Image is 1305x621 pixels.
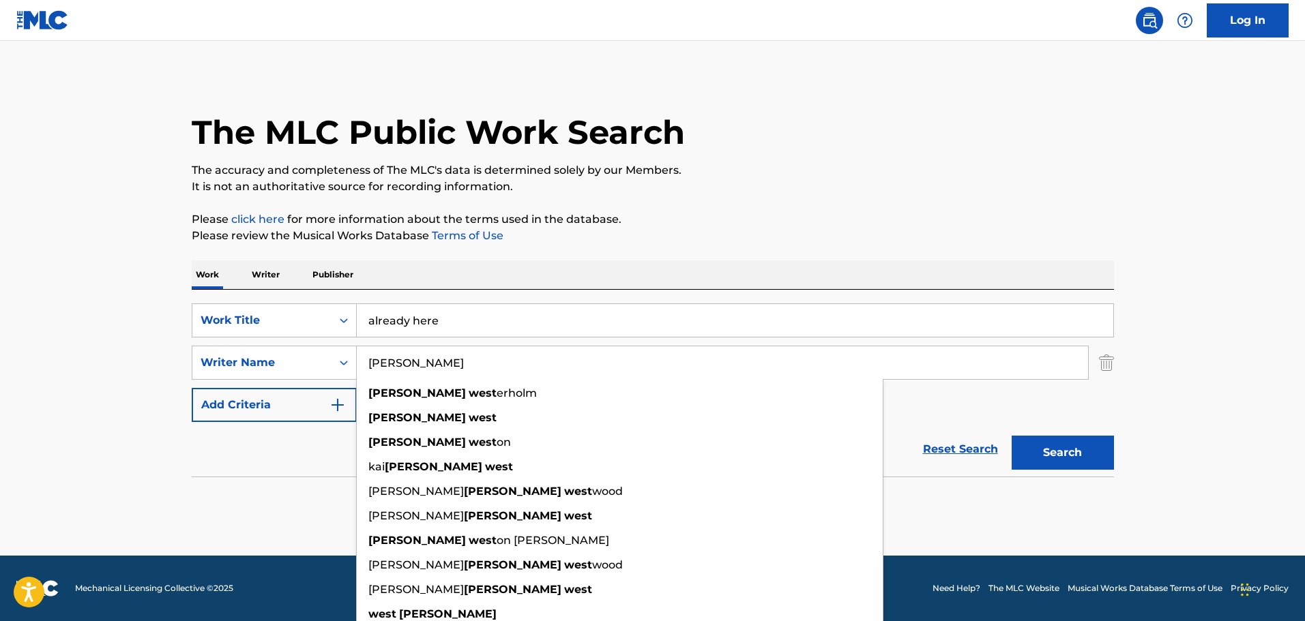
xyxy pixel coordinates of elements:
img: logo [16,580,59,596]
a: The MLC Website [988,582,1059,594]
strong: west [485,460,513,473]
img: Delete Criterion [1099,346,1114,380]
button: Add Criteria [192,388,357,422]
strong: [PERSON_NAME] [464,583,561,596]
strong: west [564,583,592,596]
span: [PERSON_NAME] [368,583,464,596]
span: on [PERSON_NAME] [497,534,609,547]
p: It is not an authoritative source for recording information. [192,179,1114,195]
a: click here [231,213,284,226]
span: wood [592,485,623,498]
span: [PERSON_NAME] [368,558,464,571]
span: kai [368,460,385,473]
span: on [497,436,511,449]
strong: west [564,485,592,498]
div: Work Title [201,312,323,329]
img: MLC Logo [16,10,69,30]
p: The accuracy and completeness of The MLC's data is determined solely by our Members. [192,162,1114,179]
strong: west [469,534,497,547]
strong: west [469,411,497,424]
strong: [PERSON_NAME] [464,558,561,571]
strong: west [469,436,497,449]
img: help [1177,12,1193,29]
strong: [PERSON_NAME] [368,387,466,399]
span: Mechanical Licensing Collective © 2025 [75,582,233,594]
p: Work [192,260,223,289]
strong: [PERSON_NAME] [399,607,497,620]
a: Need Help? [933,582,980,594]
button: Search [1012,436,1114,470]
a: Log In [1207,3,1289,37]
span: [PERSON_NAME] [368,509,464,522]
iframe: Chat Widget [1237,556,1305,621]
a: Musical Works Database Terms of Use [1068,582,1222,594]
p: Please for more information about the terms used in the database. [192,211,1114,228]
strong: west [368,607,396,620]
a: Privacy Policy [1231,582,1289,594]
a: Public Search [1136,7,1163,34]
strong: [PERSON_NAME] [464,509,561,522]
a: Terms of Use [429,229,503,242]
strong: [PERSON_NAME] [385,460,482,473]
strong: [PERSON_NAME] [368,436,466,449]
div: Help [1171,7,1199,34]
strong: west [564,558,592,571]
a: Reset Search [916,434,1005,464]
strong: [PERSON_NAME] [368,534,466,547]
span: erholm [497,387,537,399]
p: Writer [248,260,284,289]
strong: west [469,387,497,399]
div: Writer Name [201,354,323,371]
img: 9d2ae6d4665cec9f34b9.svg [329,397,346,413]
span: [PERSON_NAME] [368,485,464,498]
p: Publisher [308,260,357,289]
div: Drag [1241,569,1249,610]
strong: [PERSON_NAME] [368,411,466,424]
img: search [1141,12,1158,29]
h1: The MLC Public Work Search [192,112,685,153]
strong: [PERSON_NAME] [464,485,561,498]
form: Search Form [192,303,1114,476]
strong: west [564,509,592,522]
p: Please review the Musical Works Database [192,228,1114,244]
span: wood [592,558,623,571]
